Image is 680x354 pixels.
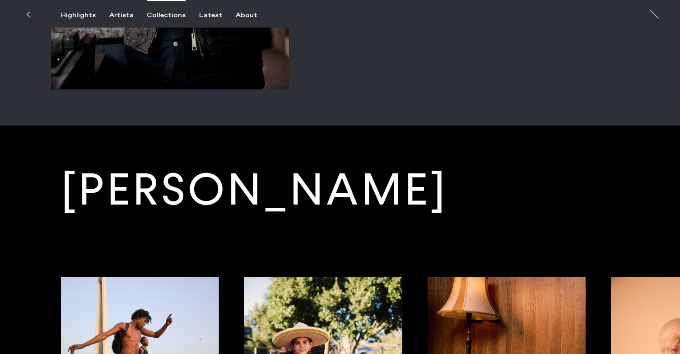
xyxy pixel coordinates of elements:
[199,11,222,19] div: Latest
[109,11,147,19] button: Artists
[61,162,619,218] a: [PERSON_NAME]
[147,11,186,19] div: Collections
[61,11,96,19] div: Highlights
[236,11,271,19] button: About
[236,11,257,19] div: About
[61,11,109,19] button: Highlights
[109,11,133,19] div: Artists
[147,11,199,19] button: Collections
[199,11,236,19] button: Latest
